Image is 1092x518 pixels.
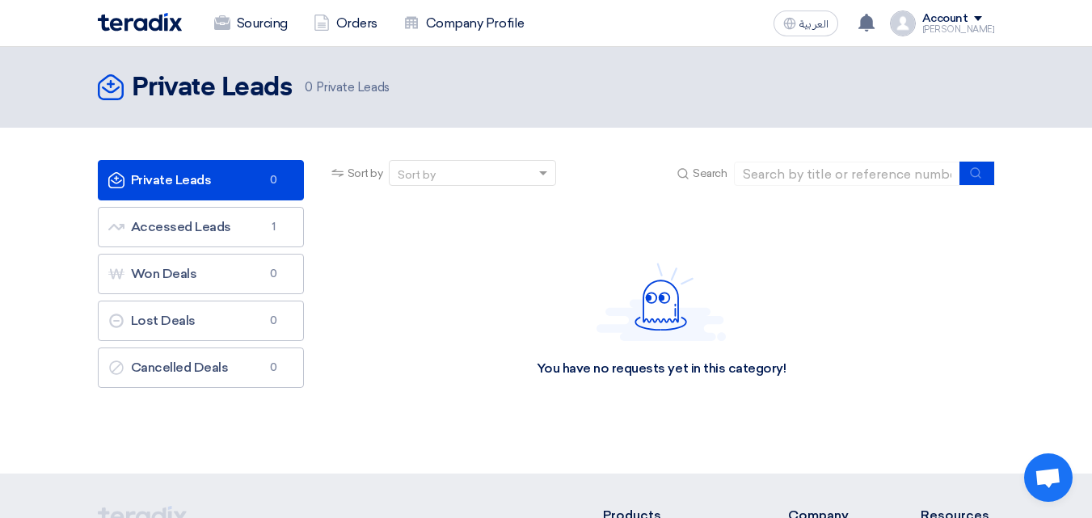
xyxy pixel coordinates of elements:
[98,13,182,32] img: Teradix logo
[922,25,995,34] div: [PERSON_NAME]
[264,313,284,329] span: 0
[264,172,284,188] span: 0
[98,347,304,388] a: Cancelled Deals0
[98,301,304,341] a: Lost Deals0
[348,165,383,182] span: Sort by
[264,360,284,376] span: 0
[537,360,786,377] div: You have no requests yet in this category!
[98,160,304,200] a: Private Leads0
[264,219,284,235] span: 1
[693,165,727,182] span: Search
[1024,453,1073,502] a: Open chat
[264,266,284,282] span: 0
[98,254,304,294] a: Won Deals0
[890,11,916,36] img: profile_test.png
[301,6,390,41] a: Orders
[201,6,301,41] a: Sourcing
[398,166,436,183] div: Sort by
[799,19,828,30] span: العربية
[305,78,389,97] span: Private Leads
[922,12,968,26] div: Account
[734,162,960,186] input: Search by title or reference number
[597,263,726,341] img: Hello
[132,72,293,104] h2: Private Leads
[98,207,304,247] a: Accessed Leads1
[390,6,538,41] a: Company Profile
[774,11,838,36] button: العربية
[305,80,313,95] span: 0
